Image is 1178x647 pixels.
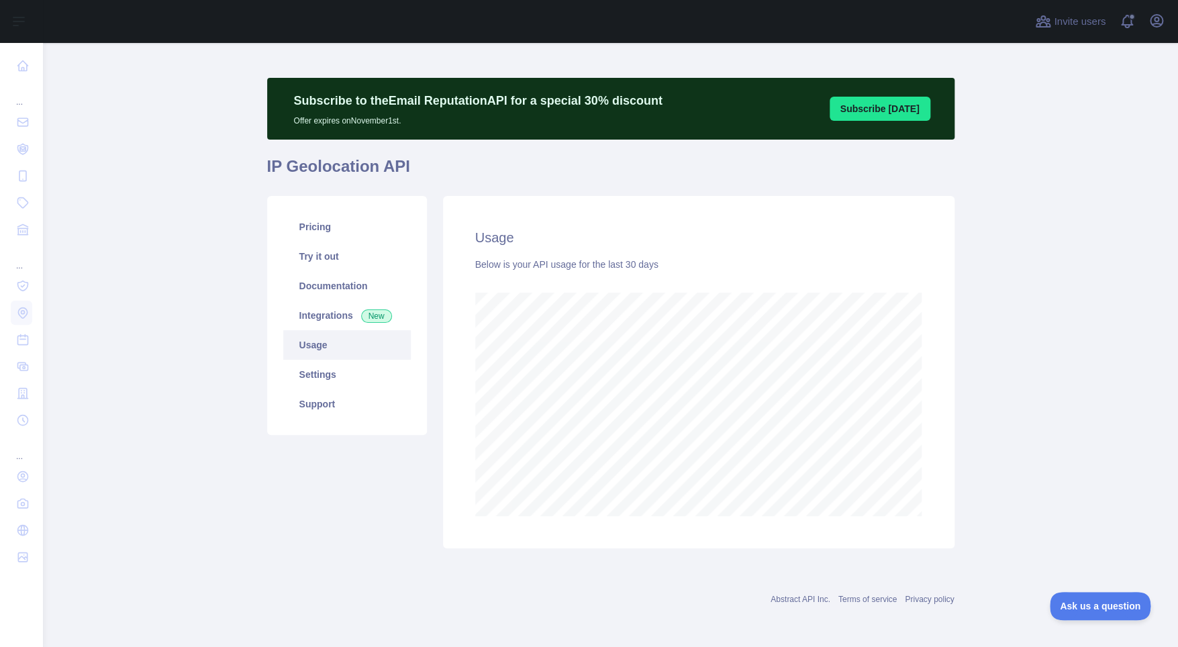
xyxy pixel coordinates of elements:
[267,156,954,188] h1: IP Geolocation API
[283,271,411,301] a: Documentation
[283,212,411,242] a: Pricing
[361,309,392,323] span: New
[1032,11,1108,32] button: Invite users
[1050,592,1151,620] iframe: Toggle Customer Support
[283,301,411,330] a: Integrations New
[771,595,830,604] a: Abstract API Inc.
[294,91,662,110] p: Subscribe to the Email Reputation API for a special 30 % discount
[475,258,922,271] div: Below is your API usage for the last 30 days
[283,389,411,419] a: Support
[294,110,662,126] p: Offer expires on November 1st.
[283,330,411,360] a: Usage
[905,595,954,604] a: Privacy policy
[838,595,897,604] a: Terms of service
[830,97,930,121] button: Subscribe [DATE]
[283,242,411,271] a: Try it out
[1054,14,1106,30] span: Invite users
[475,228,922,247] h2: Usage
[11,244,32,271] div: ...
[11,81,32,107] div: ...
[11,435,32,462] div: ...
[283,360,411,389] a: Settings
